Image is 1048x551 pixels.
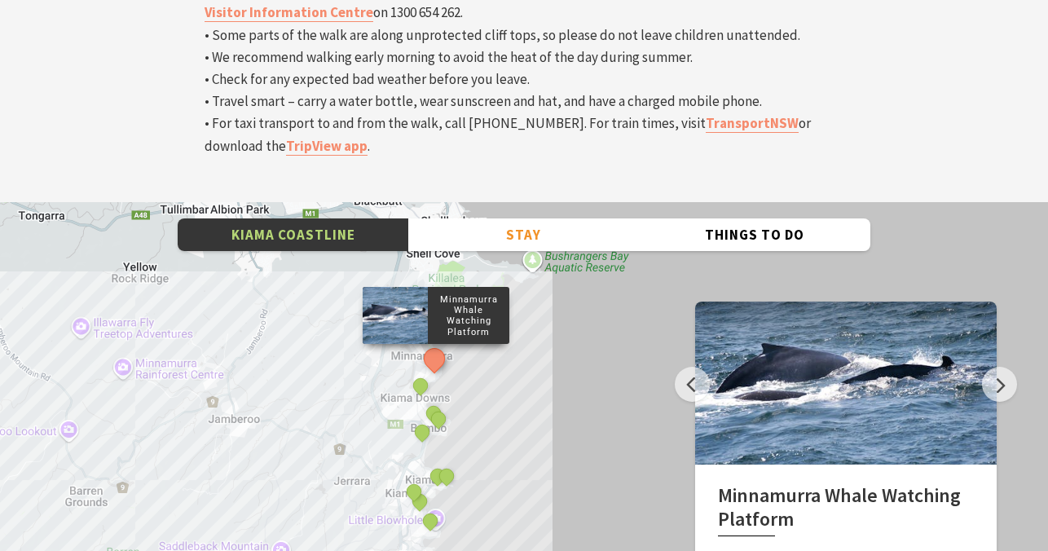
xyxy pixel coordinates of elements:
[411,374,432,395] button: See detail about Jones Beach, Kiama Downs
[675,367,710,402] button: Previous
[178,218,408,252] button: Kiama Coastline
[408,218,639,252] button: Stay
[286,137,368,156] a: TripView app
[706,114,799,133] a: TransportNSW
[640,218,870,252] button: Things To Do
[428,408,449,430] button: See detail about Bombo Headland
[420,344,450,374] button: See detail about Minnamurra Whale Watching Platform
[412,421,433,443] button: See detail about Bombo Beach, Bombo
[420,510,441,531] button: See detail about Little Blowhole, Kiama
[982,367,1017,402] button: Next
[428,292,509,340] p: Minnamurra Whale Watching Platform
[436,465,457,487] button: See detail about Kiama Blowhole
[403,481,425,502] button: See detail about Surf Beach, Kiama
[718,484,974,537] h2: Minnamurra Whale Watching Platform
